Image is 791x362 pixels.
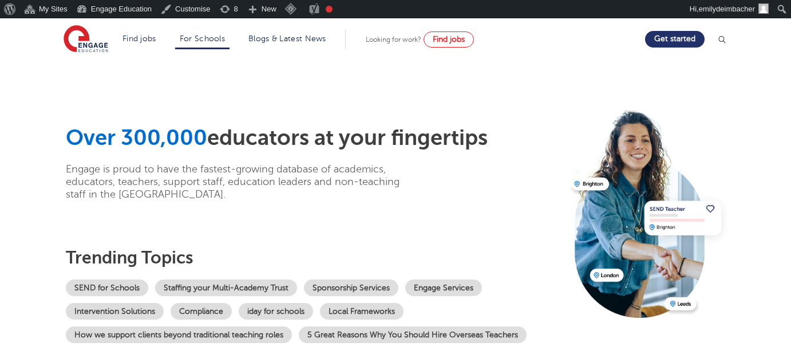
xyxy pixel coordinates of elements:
a: Local Frameworks [320,303,404,320]
a: iday for schools [239,303,313,320]
a: Find jobs [122,34,156,43]
a: For Schools [180,34,225,43]
a: Compliance [171,303,232,320]
a: SEND for Schools [66,280,148,296]
span: Find jobs [433,35,465,44]
a: Intervention Solutions [66,303,164,320]
a: Staffing your Multi-Academy Trust [155,280,297,296]
a: Engage Services [405,280,482,296]
a: Get started [645,31,705,48]
a: 5 Great Reasons Why You Should Hire Overseas Teachers [299,326,527,343]
a: Sponsorship Services [304,280,398,296]
span: Over 300,000 [66,125,207,150]
span: Looking for work? [366,36,421,44]
a: Blogs & Latest News [248,34,326,43]
p: Engage is proud to have the fastest-growing database of academics, educators, teachers, support s... [66,163,418,200]
h3: Trending topics [66,247,563,268]
h1: educators at your fingertips [66,125,563,151]
a: How we support clients beyond traditional teaching roles [66,326,292,343]
a: Find jobs [424,32,474,48]
div: Needs improvement [326,6,333,13]
img: Engage Education [64,25,108,54]
span: emilydeimbacher [699,5,755,13]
